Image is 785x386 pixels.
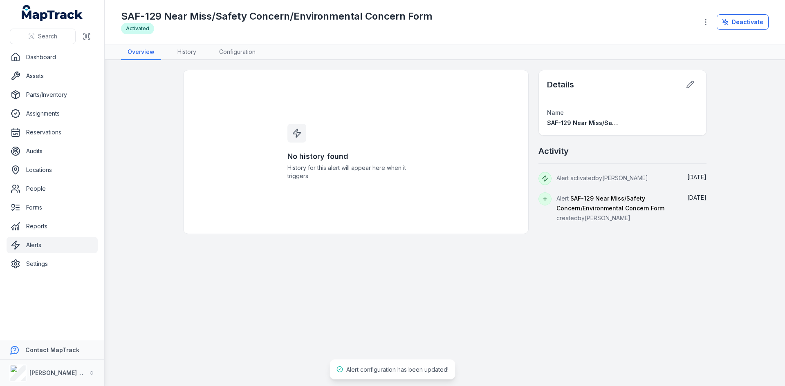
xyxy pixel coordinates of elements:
[38,32,57,40] span: Search
[7,105,98,122] a: Assignments
[7,49,98,65] a: Dashboard
[7,218,98,234] a: Reports
[7,199,98,216] a: Forms
[687,194,706,201] span: [DATE]
[287,151,425,162] h3: No history found
[547,79,574,90] h2: Details
[287,164,425,180] span: History for this alert will appear here when it triggers
[556,195,664,221] span: Alert created by [PERSON_NAME]
[7,237,98,253] a: Alerts
[7,162,98,178] a: Locations
[213,45,262,60] a: Configuration
[171,45,203,60] a: History
[687,174,706,181] time: 9/18/2025, 5:08:47 PM
[29,369,96,376] strong: [PERSON_NAME] Group
[717,14,769,30] button: Deactivate
[538,145,569,157] h2: Activity
[7,181,98,197] a: People
[547,109,564,116] span: Name
[547,119,737,126] span: SAF-129 Near Miss/Safety Concern/Environmental Concern Form
[687,194,706,201] time: 9/18/2025, 5:08:01 PM
[22,5,83,21] a: MapTrack
[10,29,76,44] button: Search
[346,366,449,373] span: Alert configuration has been updated!
[556,174,648,181] span: Alert activated by [PERSON_NAME]
[121,10,433,23] h1: SAF-129 Near Miss/Safety Concern/Environmental Concern Form
[556,195,664,212] span: SAF-129 Near Miss/Safety Concern/Environmental Concern Form
[687,174,706,181] span: [DATE]
[7,256,98,272] a: Settings
[7,143,98,159] a: Audits
[7,87,98,103] a: Parts/Inventory
[25,346,79,353] strong: Contact MapTrack
[121,23,154,34] div: Activated
[7,124,98,141] a: Reservations
[7,68,98,84] a: Assets
[121,45,161,60] a: Overview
